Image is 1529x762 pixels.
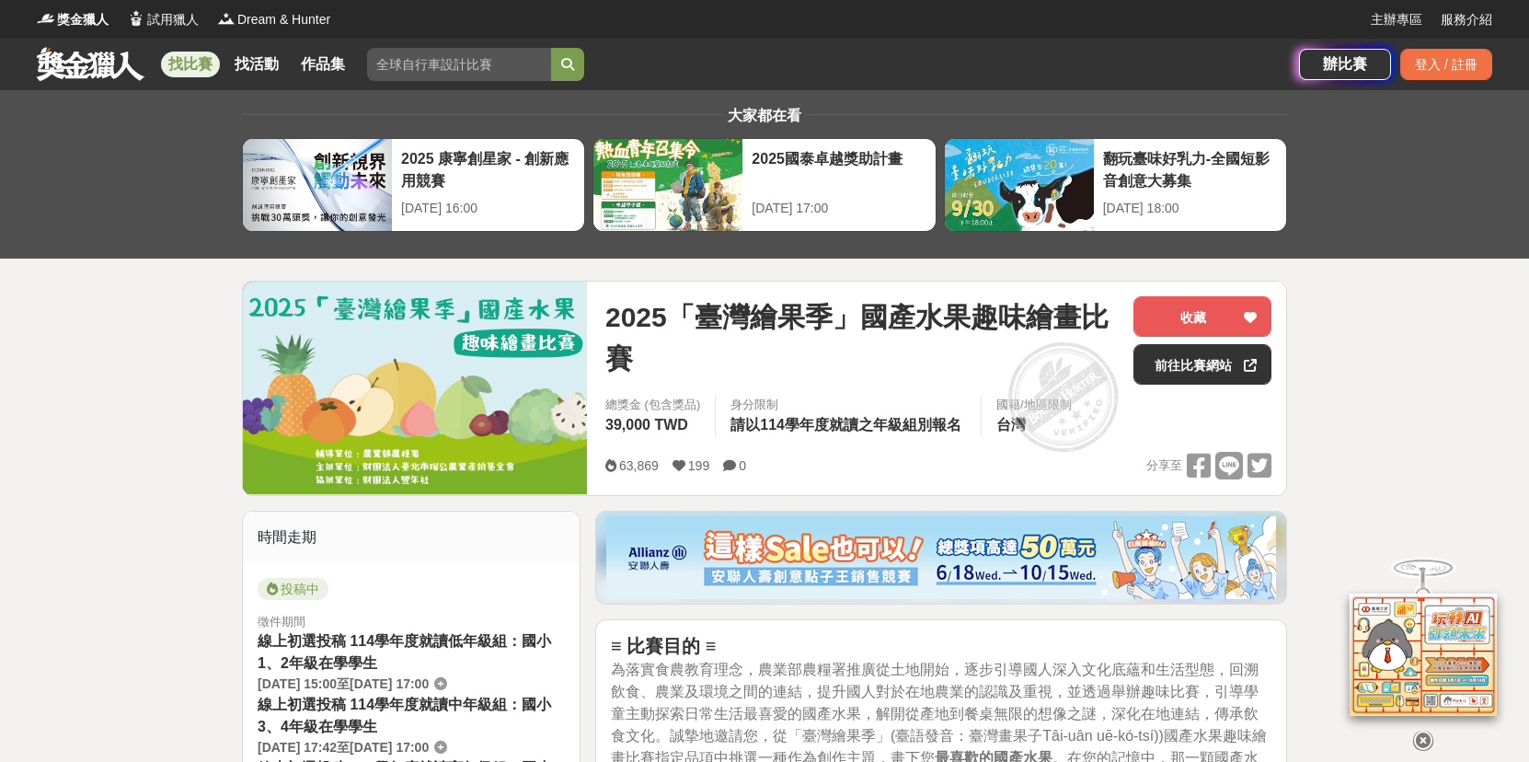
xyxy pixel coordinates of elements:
a: 服務介紹 [1441,10,1492,29]
span: 台灣 [996,417,1026,433]
input: 全球自行車設計比賽 [367,48,551,81]
div: 登入 / 註冊 [1400,49,1492,80]
span: [DATE] 17:42 [258,740,337,755]
span: 0 [739,458,746,473]
a: 作品集 [293,52,352,77]
span: 徵件期間 [258,615,305,629]
div: [DATE] 16:00 [401,199,575,218]
a: 主辦專區 [1371,10,1422,29]
span: 2025「臺灣繪果季」國產水果趣味繪畫比賽 [605,296,1119,379]
img: Logo [37,9,55,28]
span: 63,869 [619,458,659,473]
a: LogoDream & Hunter [217,10,330,29]
a: Logo獎金獵人 [37,10,109,29]
button: 收藏 [1133,296,1271,337]
a: 找活動 [227,52,286,77]
a: 找比賽 [161,52,220,77]
img: Logo [217,9,236,28]
strong: ≡ 比賽目的 ≡ [611,636,716,656]
div: 時間走期 [243,512,580,563]
span: 至 [337,740,350,755]
span: 至 [337,676,350,691]
a: 辦比賽 [1299,49,1391,80]
a: 前往比賽網站 [1133,344,1271,385]
span: 39,000 TWD [605,417,688,433]
span: 投稿中 [258,578,328,600]
span: 199 [688,458,709,473]
span: [DATE] 17:00 [350,740,429,755]
img: dcc59076-91c0-4acb-9c6b-a1d413182f46.png [606,516,1276,599]
a: 2025 康寧創星家 - 創新應用競賽[DATE] 16:00 [242,138,585,232]
span: 獎金獵人 [57,10,109,29]
a: 翻玩臺味好乳力-全國短影音創意大募集[DATE] 18:00 [944,138,1287,232]
span: 總獎金 (包含獎品) [605,396,700,414]
span: 請以114學年度就讀之年級組別報名 [730,417,961,433]
span: Dream & Hunter [237,10,330,29]
span: [DATE] 17:00 [350,676,429,691]
div: [DATE] 17:00 [752,199,925,218]
span: 線上初選投稿 114學年度就讀中年級組：國小3、4年級在學學生 [258,697,551,734]
span: 試用獵人 [147,10,199,29]
span: 大家都在看 [723,108,806,123]
div: 2025 康寧創星家 - 創新應用競賽 [401,148,575,190]
div: 翻玩臺味好乳力-全國短影音創意大募集 [1103,148,1277,190]
a: Logo試用獵人 [127,10,199,29]
div: 國籍/地區限制 [996,396,1072,414]
span: [DATE] 15:00 [258,676,337,691]
span: 分享至 [1146,452,1182,479]
img: Logo [127,9,145,28]
span: 線上初選投稿 114學年度就讀低年級組：國小1、2年級在學學生 [258,633,551,671]
a: 2025國泰卓越獎助計畫[DATE] 17:00 [592,138,936,232]
div: 身分限制 [730,396,966,414]
div: 2025國泰卓越獎助計畫 [752,148,925,190]
img: d2146d9a-e6f6-4337-9592-8cefde37ba6b.png [1350,594,1497,716]
div: [DATE] 18:00 [1103,199,1277,218]
img: Cover Image [243,282,587,494]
